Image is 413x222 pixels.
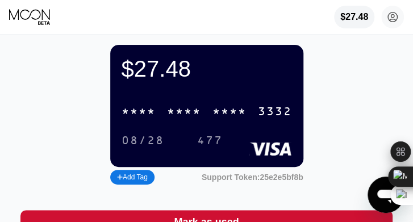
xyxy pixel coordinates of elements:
[197,135,223,148] div: 477
[258,106,292,119] div: 3332
[110,170,155,185] div: Add Tag
[340,12,368,22] div: $27.48
[122,135,164,148] div: 08/28
[189,131,231,150] div: 477
[202,173,303,182] div: Support Token: 25e2e5bf8b
[117,173,148,181] div: Add Tag
[334,6,374,28] div: $27.48
[122,56,292,82] div: $27.48
[368,177,404,213] iframe: Button to launch messaging window
[202,173,303,182] div: Support Token:25e2e5bf8b
[113,131,173,150] div: 08/28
